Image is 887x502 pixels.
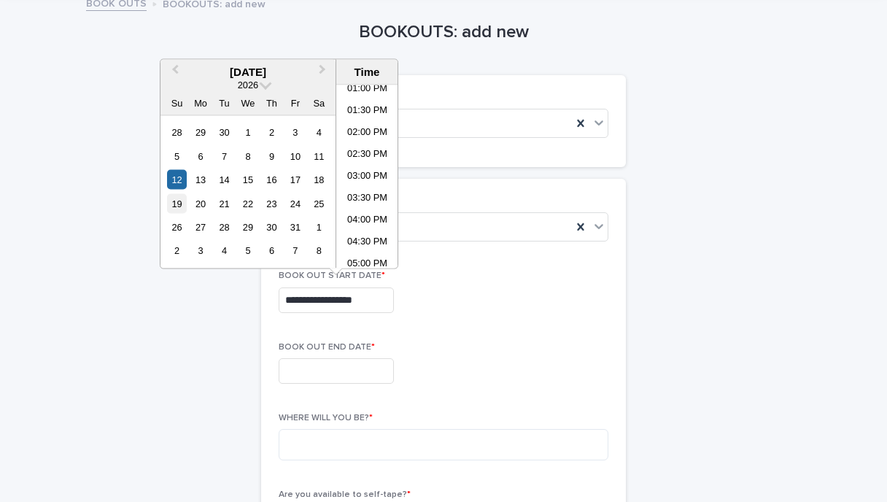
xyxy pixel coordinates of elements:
[214,170,234,190] div: Choose Tuesday, July 14th, 2026
[261,22,626,43] h1: BOOKOUTS: add new
[214,146,234,166] div: Choose Tuesday, July 7th, 2026
[309,241,329,260] div: Choose Saturday, August 8th, 2026
[167,193,187,213] div: Choose Sunday, July 19th, 2026
[336,101,398,123] li: 01:30 PM
[262,93,282,113] div: Th
[190,123,210,142] div: Choose Monday, June 29th, 2026
[238,241,257,260] div: Choose Wednesday, August 5th, 2026
[336,79,398,101] li: 01:00 PM
[336,232,398,254] li: 04:30 PM
[238,93,257,113] div: We
[262,217,282,237] div: Choose Thursday, July 30th, 2026
[214,193,234,213] div: Choose Tuesday, July 21st, 2026
[285,241,305,260] div: Choose Friday, August 7th, 2026
[214,241,234,260] div: Choose Tuesday, August 4th, 2026
[167,93,187,113] div: Su
[340,66,394,79] div: Time
[309,217,329,237] div: Choose Saturday, August 1st, 2026
[167,217,187,237] div: Choose Sunday, July 26th, 2026
[214,217,234,237] div: Choose Tuesday, July 28th, 2026
[167,241,187,260] div: Choose Sunday, August 2nd, 2026
[238,80,258,90] span: 2026
[262,170,282,190] div: Choose Thursday, July 16th, 2026
[262,146,282,166] div: Choose Thursday, July 9th, 2026
[285,123,305,142] div: Choose Friday, July 3rd, 2026
[262,241,282,260] div: Choose Thursday, August 6th, 2026
[336,123,398,144] li: 02:00 PM
[336,254,398,276] li: 05:00 PM
[190,146,210,166] div: Choose Monday, July 6th, 2026
[167,123,187,142] div: Choose Sunday, June 28th, 2026
[262,123,282,142] div: Choose Thursday, July 2nd, 2026
[336,166,398,188] li: 03:00 PM
[336,188,398,210] li: 03:30 PM
[238,217,257,237] div: Choose Wednesday, July 29th, 2026
[309,93,329,113] div: Sa
[238,146,257,166] div: Choose Wednesday, July 8th, 2026
[309,146,329,166] div: Choose Saturday, July 11th, 2026
[214,123,234,142] div: Choose Tuesday, June 30th, 2026
[167,146,187,166] div: Choose Sunday, July 5th, 2026
[190,193,210,213] div: Choose Monday, July 20th, 2026
[336,144,398,166] li: 02:30 PM
[238,170,257,190] div: Choose Wednesday, July 15th, 2026
[190,93,210,113] div: Mo
[262,193,282,213] div: Choose Thursday, July 23rd, 2026
[279,343,375,352] span: BOOK OUT END DATE
[285,170,305,190] div: Choose Friday, July 17th, 2026
[285,93,305,113] div: Fr
[238,193,257,213] div: Choose Wednesday, July 22nd, 2026
[309,170,329,190] div: Choose Saturday, July 18th, 2026
[162,61,185,85] button: Previous Month
[190,170,210,190] div: Choose Monday, July 13th, 2026
[279,414,373,422] span: WHERE WILL YOU BE?
[279,490,411,499] span: Are you available to self-tape?
[285,217,305,237] div: Choose Friday, July 31st, 2026
[238,123,257,142] div: Choose Wednesday, July 1st, 2026
[336,210,398,232] li: 04:00 PM
[190,217,210,237] div: Choose Monday, July 27th, 2026
[160,66,336,79] div: [DATE]
[312,61,336,85] button: Next Month
[309,193,329,213] div: Choose Saturday, July 25th, 2026
[214,93,234,113] div: Tu
[190,241,210,260] div: Choose Monday, August 3rd, 2026
[165,120,330,263] div: month 2026-07
[309,123,329,142] div: Choose Saturday, July 4th, 2026
[285,146,305,166] div: Choose Friday, July 10th, 2026
[167,170,187,190] div: Choose Sunday, July 12th, 2026
[285,193,305,213] div: Choose Friday, July 24th, 2026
